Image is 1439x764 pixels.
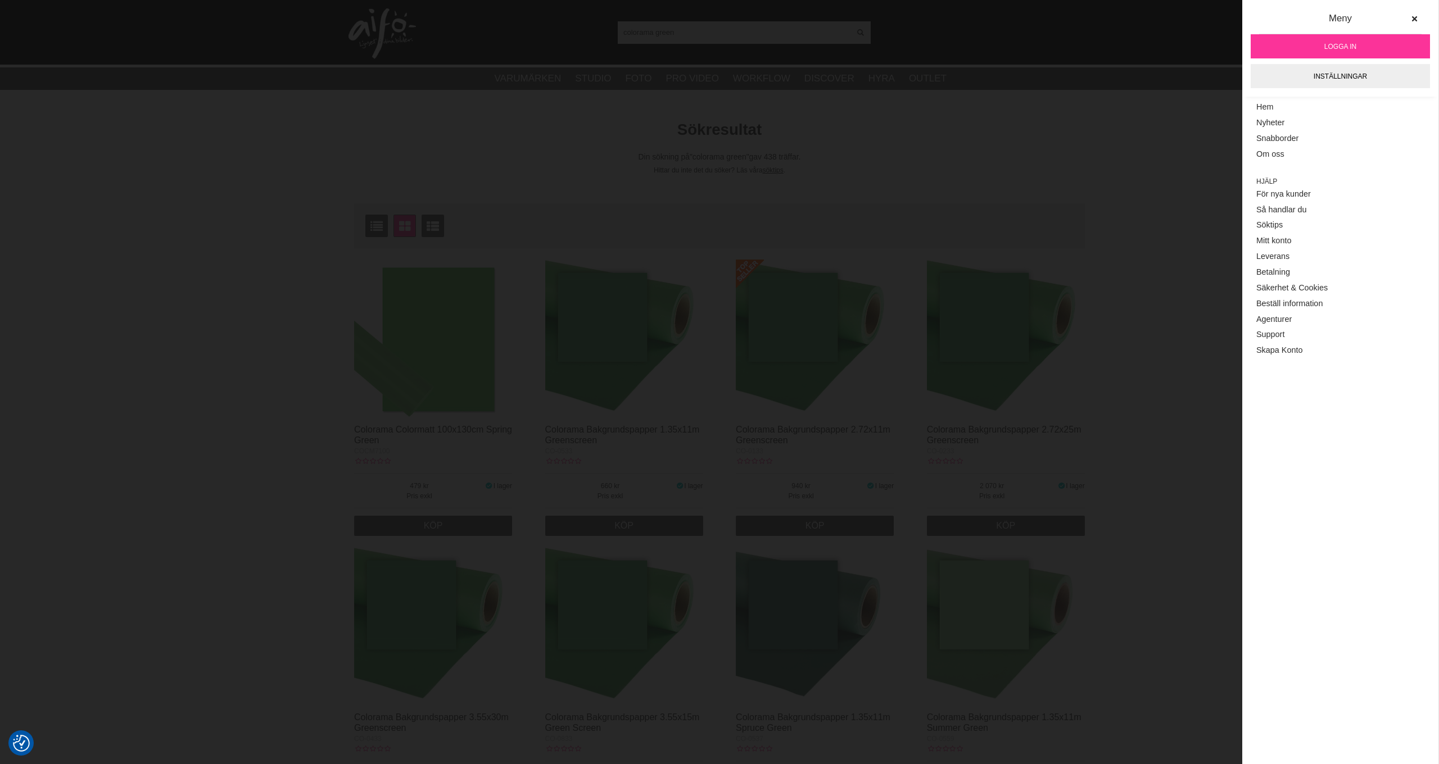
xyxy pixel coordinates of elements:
[927,260,1085,417] img: Colorama Bakgrundspapper 2.72x25m Greenscreen
[875,482,894,490] span: I lager
[654,166,762,174] span: Hittar du inte det du söker? Läs våra
[575,71,611,86] a: Studio
[804,71,854,86] a: Discover
[1256,187,1424,202] a: För nya kunder
[736,447,763,455] span: CO-0133
[736,744,772,754] div: Kundbetyg: 0
[927,447,954,455] span: CO-0233
[485,482,494,490] i: I lager
[354,456,390,466] div: Kundbetyg: 0
[927,735,954,743] span: CO-0559
[354,547,512,705] img: Colorama Bakgrundspapper 3.55x30m Greenscreen
[1256,217,1424,233] a: Söktips
[1256,327,1424,343] a: Support
[736,712,890,733] a: Colorama Bakgrundspapper 1.35x11m Spruce Green
[1256,176,1424,187] span: Hjälp
[1256,99,1424,115] a: Hem
[927,425,1081,445] a: Colorama Bakgrundspapper 2.72x25m Greenscreen
[736,481,866,491] span: 940
[733,71,790,86] a: Workflow
[545,481,676,491] span: 660
[1066,482,1084,490] span: I lager
[1256,147,1424,162] a: Om oss
[1256,233,1424,249] a: Mitt konto
[1256,131,1424,147] a: Snabborder
[1256,115,1424,131] a: Nyheter
[354,735,382,743] span: CO-0433
[762,166,783,174] a: söktips
[927,456,963,466] div: Kundbetyg: 0
[354,516,512,536] a: Köp
[545,547,703,705] img: Colorama Bakgrundspapper 3.55x15m Green Screen
[1324,42,1356,52] span: Logga in
[927,481,1057,491] span: 2 070
[1259,11,1422,34] div: Meny
[784,166,785,174] span: .
[927,491,1057,501] span: Pris exkl
[545,491,676,501] span: Pris exkl
[1256,343,1424,358] a: Skapa Konto
[346,119,1093,141] h1: Sökresultat
[1256,280,1424,296] a: Säkerhet & Cookies
[545,447,573,455] span: CO-0533
[1251,34,1430,58] a: Logga in
[675,482,684,490] i: I lager
[625,71,651,86] a: Foto
[736,456,772,466] div: Kundbetyg: 0
[545,425,700,445] a: Colorama Bakgrundspapper 1.35x11m Greenscreen
[1256,249,1424,265] a: Leverans
[495,71,562,86] a: Varumärken
[868,71,895,86] a: Hyra
[494,482,512,490] span: I lager
[545,744,581,754] div: Kundbetyg: 0
[736,547,894,705] img: Colorama Bakgrundspapper 1.35x11m Spruce Green
[690,153,749,161] span: colorama green
[736,491,866,501] span: Pris exkl
[545,456,581,466] div: Kundbetyg: 0
[545,260,703,417] img: Colorama Bakgrundspapper 1.35x11m Greenscreen
[909,71,947,86] a: Outlet
[866,482,875,490] i: I lager
[639,153,801,161] span: Din sökning på gav 438 träffar.
[545,735,573,743] span: CO-0833
[545,516,703,536] a: Köp
[354,491,485,501] span: Pris exkl
[545,712,700,733] a: Colorama Bakgrundspapper 3.55x15m Green Screen
[1256,265,1424,280] a: Betalning
[365,215,388,237] a: Listvisning
[618,24,850,40] input: Sök produkter ...
[1057,482,1066,490] i: I lager
[736,516,894,536] a: Köp
[684,482,703,490] span: I lager
[736,260,894,417] img: Colorama Bakgrundspapper 2.72x11m Greenscreen
[354,447,390,455] span: COCM7100
[1256,312,1424,328] a: Agenturer
[349,8,416,59] img: logo.png
[422,215,444,237] a: Utökad listvisning
[736,735,763,743] span: CO-0537
[393,215,416,237] a: Fönstervisning
[1256,202,1424,217] a: Så handlar du
[927,547,1085,705] img: Colorama Bakgrundspapper 1.35x11m Summer Green
[736,425,890,445] a: Colorama Bakgrundspapper 2.72x11m Greenscreen
[1251,64,1430,88] a: Inställningar
[1256,296,1424,312] a: Beställ information
[354,481,485,491] span: 479
[354,260,512,417] img: Colorama Colormatt 100x130cm Spring Green
[13,733,30,753] button: Samtyckesinställningar
[354,712,509,733] a: Colorama Bakgrundspapper 3.55x30m Greenscreen
[666,71,718,86] a: Pro Video
[354,744,390,754] div: Kundbetyg: 0
[927,516,1085,536] a: Köp
[927,712,1081,733] a: Colorama Bakgrundspapper 1.35x11m Summer Green
[13,735,30,752] img: Revisit consent button
[927,744,963,754] div: Kundbetyg: 0
[354,425,512,445] a: Colorama Colormatt 100x130cm Spring Green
